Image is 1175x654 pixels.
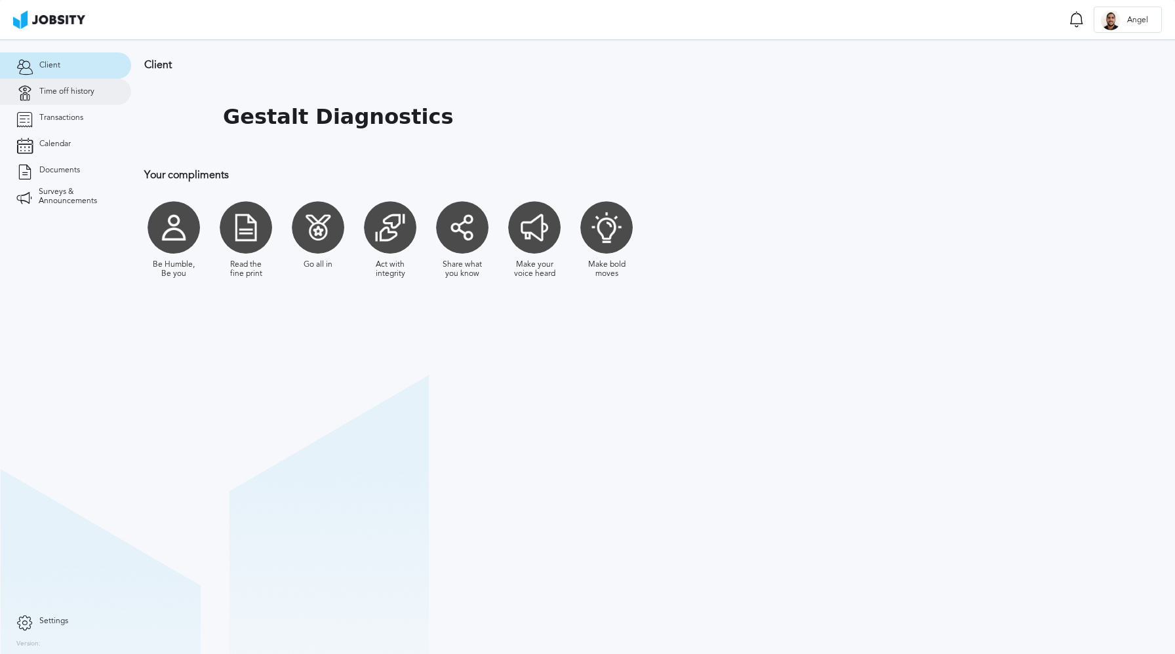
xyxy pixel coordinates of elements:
div: Share what you know [439,260,485,279]
div: A [1101,10,1121,30]
span: Documents [39,166,80,175]
span: Settings [39,617,68,626]
div: Read the fine print [223,260,269,279]
div: Act with integrity [367,260,413,279]
label: Version: [16,640,41,648]
span: Angel [1121,16,1155,25]
button: AAngel [1094,7,1162,33]
h3: Your compliments [144,169,856,181]
div: Make your voice heard [511,260,557,279]
h3: Client [144,59,856,71]
div: Go all in [304,260,332,269]
div: Be Humble, Be you [151,260,197,279]
img: ab4bad089aa723f57921c736e9817d99.png [13,10,85,29]
span: Client [39,61,60,70]
span: Time off history [39,87,94,96]
h1: Gestalt Diagnostics [223,105,453,129]
span: Calendar [39,140,71,149]
span: Surveys & Announcements [39,187,115,206]
span: Transactions [39,113,83,123]
div: Make bold moves [584,260,629,279]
